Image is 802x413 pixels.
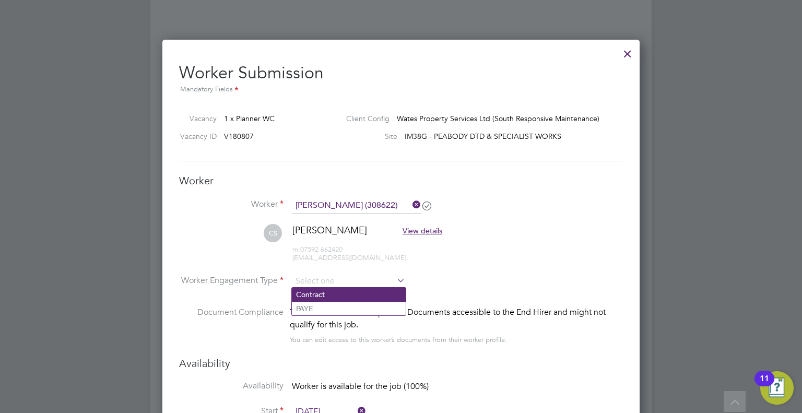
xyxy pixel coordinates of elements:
label: Availability [179,381,284,392]
span: [EMAIL_ADDRESS][DOMAIN_NAME] [292,253,406,262]
div: You can edit access to this worker’s documents from their worker profile. [290,334,507,346]
label: Vacancy ID [175,132,217,141]
span: [PERSON_NAME] [292,224,367,236]
span: 07592 662420 [292,245,343,254]
li: Contract [292,288,406,301]
h3: Availability [179,357,623,370]
span: IM38G - PEABODY DTD & SPECIALIST WORKS [405,132,561,141]
span: CS [264,224,282,242]
label: Worker [179,199,284,210]
label: Client Config [338,114,390,123]
input: Select one [292,274,405,289]
button: Open Resource Center, 11 new notifications [760,371,794,405]
span: 1 x Planner WC [224,114,275,123]
h2: Worker Submission [179,54,623,96]
span: V180807 [224,132,254,141]
div: This worker has no Compliance Documents accessible to the End Hirer and might not qualify for thi... [290,306,623,331]
div: Mandatory Fields [179,84,623,96]
span: Worker is available for the job (100%) [292,381,429,392]
li: PAYE [292,302,406,315]
label: Worker Engagement Type [179,275,284,286]
span: Wates Property Services Ltd (South Responsive Maintenance) [397,114,599,123]
input: Search for... [292,198,421,214]
span: m: [292,245,300,254]
label: Vacancy [175,114,217,123]
label: Site [338,132,397,141]
h3: Worker [179,174,623,187]
div: 11 [760,379,769,392]
label: Document Compliance [179,306,284,344]
span: View details [403,226,442,235]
